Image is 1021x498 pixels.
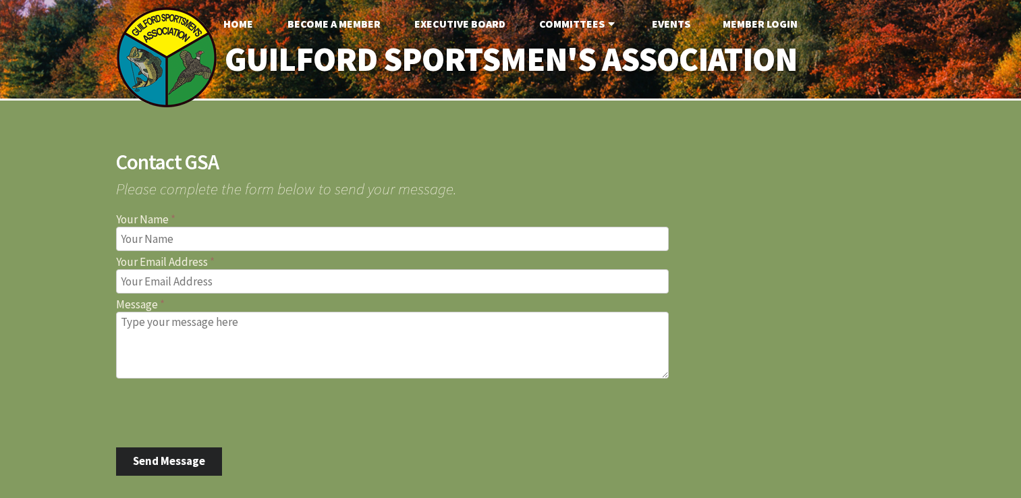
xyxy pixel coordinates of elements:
[712,10,808,37] a: Member Login
[404,10,516,37] a: Executive Board
[641,10,701,37] a: Events
[277,10,391,37] a: Become A Member
[116,269,669,294] input: Your Email Address
[116,299,906,310] label: Message
[116,214,906,225] label: Your Name
[116,384,321,437] iframe: reCAPTCHA
[116,152,906,173] h2: Contact GSA
[213,10,264,37] a: Home
[116,173,906,196] span: Please complete the form below to send your message.
[528,10,629,37] a: Committees
[116,7,217,108] img: logo_sm.png
[116,447,223,476] button: Send Message
[116,227,669,251] input: Your Name
[116,256,906,268] label: Your Email Address
[196,31,825,88] a: Guilford Sportsmen's Association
